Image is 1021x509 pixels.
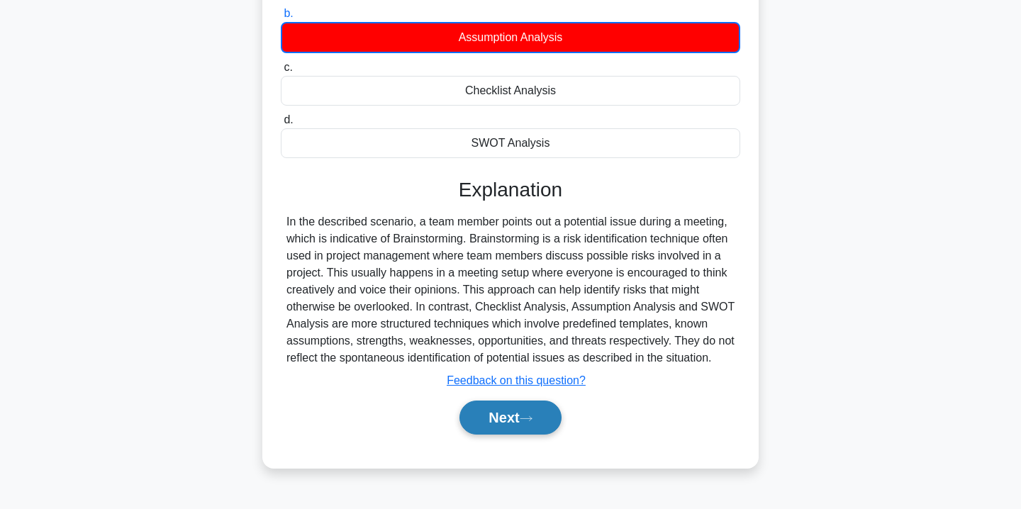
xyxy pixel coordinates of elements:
span: b. [284,7,293,19]
div: Assumption Analysis [281,22,740,53]
span: d. [284,113,293,125]
a: Feedback on this question? [447,374,586,386]
span: c. [284,61,292,73]
h3: Explanation [289,178,732,202]
div: SWOT Analysis [281,128,740,158]
div: Checklist Analysis [281,76,740,106]
button: Next [459,401,561,435]
div: In the described scenario, a team member points out a potential issue during a meeting, which is ... [286,213,735,367]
